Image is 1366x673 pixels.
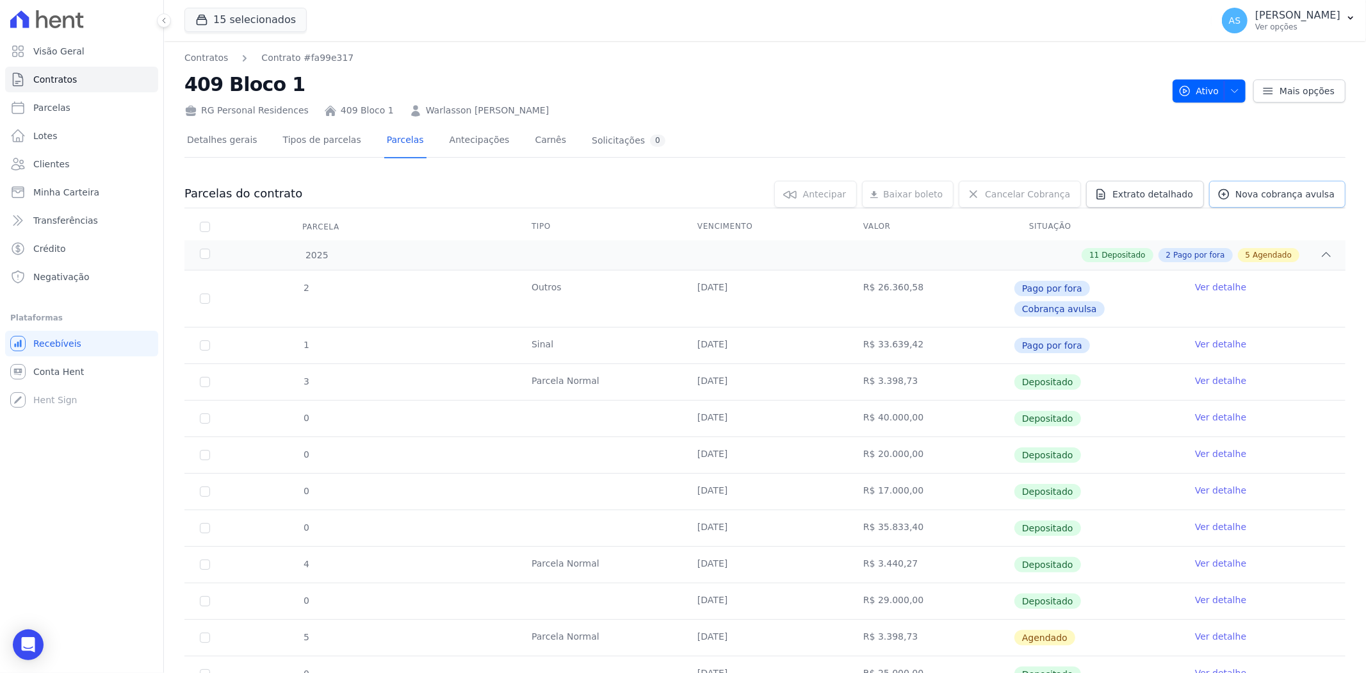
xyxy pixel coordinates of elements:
span: Pago por fora [1014,338,1090,353]
span: 5 [302,632,309,642]
span: Parcelas [33,101,70,114]
span: Conta Hent [33,365,84,378]
span: 5 [1246,249,1251,261]
input: Só é possível selecionar pagamentos em aberto [200,413,210,424]
span: Depositado [1014,484,1081,499]
a: Contrato #fa99e317 [261,51,354,65]
a: Crédito [5,236,158,262]
div: Parcela [287,214,355,240]
input: Só é possível selecionar pagamentos em aberto [200,340,210,351]
div: Open Intercom Messenger [13,629,44,660]
td: R$ 3.440,27 [848,547,1014,583]
td: R$ 3.398,73 [848,364,1014,400]
a: Contratos [184,51,228,65]
span: 1 [302,340,309,350]
a: Detalhes gerais [184,124,260,158]
span: Pago por fora [1014,281,1090,296]
span: Minha Carteira [33,186,99,199]
td: [DATE] [682,474,848,510]
input: Só é possível selecionar pagamentos em aberto [200,560,210,570]
a: Ver detalhe [1195,630,1246,643]
span: Depositado [1014,374,1081,390]
span: Extrato detalhado [1112,188,1193,201]
span: 0 [302,522,309,533]
a: Carnês [532,124,569,158]
td: Parcela Normal [516,620,682,656]
span: Transferências [33,214,98,227]
td: Parcela Normal [516,547,682,583]
a: Ver detalhe [1195,447,1246,460]
span: Recebíveis [33,337,81,350]
td: [DATE] [682,364,848,400]
span: Contratos [33,73,77,86]
span: 2025 [305,249,329,262]
a: Mais opções [1253,79,1346,103]
a: Parcelas [384,124,427,158]
span: Agendado [1014,630,1075,645]
span: 0 [302,486,309,496]
span: 0 [302,449,309,460]
span: Depositado [1014,557,1081,572]
a: Parcelas [5,95,158,120]
a: Ver detalhe [1195,411,1246,424]
div: 0 [650,135,665,147]
a: 409 Bloco 1 [341,104,394,117]
td: R$ 26.360,58 [848,270,1014,327]
span: Lotes [33,129,58,142]
a: Lotes [5,123,158,149]
span: Visão Geral [33,45,85,58]
td: R$ 17.000,00 [848,474,1014,510]
td: [DATE] [682,270,848,327]
td: R$ 3.398,73 [848,620,1014,656]
a: Ver detalhe [1195,484,1246,497]
span: Pago por fora [1173,249,1224,261]
span: Depositado [1014,594,1081,609]
td: [DATE] [682,510,848,546]
input: Só é possível selecionar pagamentos em aberto [200,596,210,606]
td: [DATE] [682,437,848,473]
td: [DATE] [682,401,848,436]
a: Ver detalhe [1195,594,1246,606]
td: R$ 29.000,00 [848,583,1014,619]
span: Ativo [1178,79,1219,103]
a: Tipos de parcelas [281,124,364,158]
h3: Parcelas do contrato [184,186,302,201]
a: Recebíveis [5,331,158,356]
a: Transferências [5,208,158,233]
a: Nova cobrança avulsa [1209,181,1346,208]
td: Parcela Normal [516,364,682,400]
a: Negativação [5,264,158,290]
td: [DATE] [682,620,848,656]
a: Ver detalhe [1195,281,1246,294]
div: RG Personal Residences [184,104,309,117]
input: Só é possível selecionar pagamentos em aberto [200,450,210,460]
span: 4 [302,559,309,569]
td: R$ 35.833,40 [848,510,1014,546]
span: 2 [1166,249,1171,261]
td: R$ 33.639,42 [848,328,1014,363]
a: Conta Hent [5,359,158,385]
span: Depositado [1014,447,1081,463]
span: Crédito [33,242,66,255]
span: 0 [302,595,309,606]
input: default [200,633,210,643]
th: Tipo [516,213,682,240]
div: Solicitações [592,135,665,147]
button: Ativo [1173,79,1246,103]
p: [PERSON_NAME] [1255,9,1340,22]
nav: Breadcrumb [184,51,354,65]
a: Minha Carteira [5,179,158,205]
a: Visão Geral [5,38,158,64]
button: AS [PERSON_NAME] Ver opções [1212,3,1366,38]
span: Negativação [33,270,90,283]
input: Só é possível selecionar pagamentos em aberto [200,486,210,497]
td: Sinal [516,328,682,363]
span: Depositado [1014,411,1081,426]
a: Antecipações [447,124,512,158]
input: Só é possível selecionar pagamentos em aberto [200,523,210,533]
th: Situação [1014,213,1180,240]
span: Nova cobrança avulsa [1235,188,1335,201]
span: Depositado [1014,520,1081,536]
a: Clientes [5,151,158,177]
td: R$ 20.000,00 [848,437,1014,473]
